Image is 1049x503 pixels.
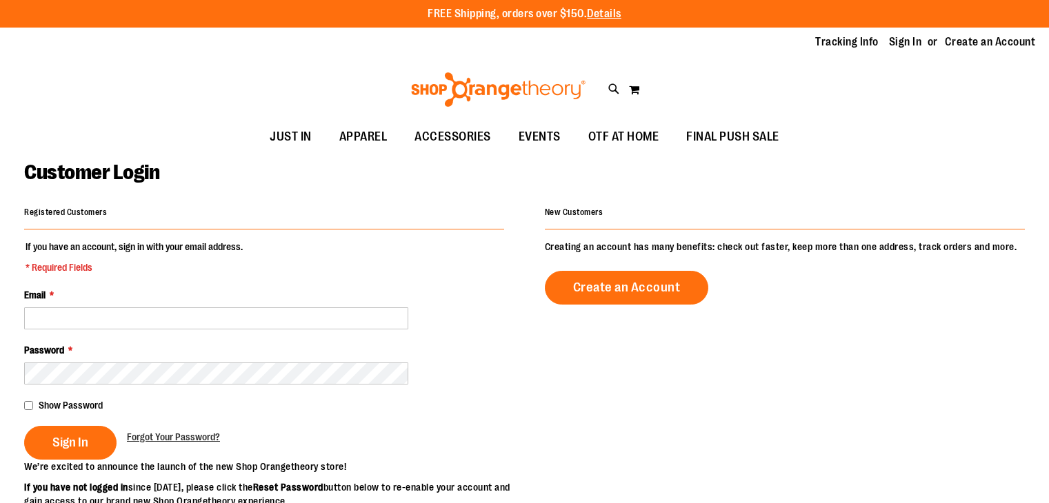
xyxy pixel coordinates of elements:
span: Show Password [39,400,103,411]
span: ACCESSORIES [414,121,491,152]
p: We’re excited to announce the launch of the new Shop Orangetheory store! [24,460,525,473]
strong: New Customers [545,207,603,217]
a: Tracking Info [815,34,879,50]
button: Sign In [24,426,117,460]
strong: If you have not logged in [24,482,128,493]
img: Shop Orangetheory [409,72,588,107]
a: Sign In [889,34,922,50]
span: APPAREL [339,121,388,152]
span: Create an Account [573,280,681,295]
strong: Registered Customers [24,207,107,217]
span: OTF AT HOME [588,121,659,152]
span: Forgot Your Password? [127,431,220,442]
span: EVENTS [519,121,561,152]
a: Details [587,8,621,20]
span: FINAL PUSH SALE [686,121,779,152]
a: Create an Account [945,34,1036,50]
legend: If you have an account, sign in with your email address. [24,240,244,274]
span: JUST IN [270,121,312,152]
span: Password [24,345,64,356]
strong: Reset Password [253,482,323,493]
p: FREE Shipping, orders over $150. [428,6,621,22]
span: * Required Fields [26,260,243,274]
a: Create an Account [545,271,709,305]
a: Forgot Your Password? [127,430,220,444]
span: Email [24,289,46,300]
span: Customer Login [24,161,159,184]
span: Sign In [52,435,88,450]
p: Creating an account has many benefits: check out faster, keep more than one address, track orders... [545,240,1025,254]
